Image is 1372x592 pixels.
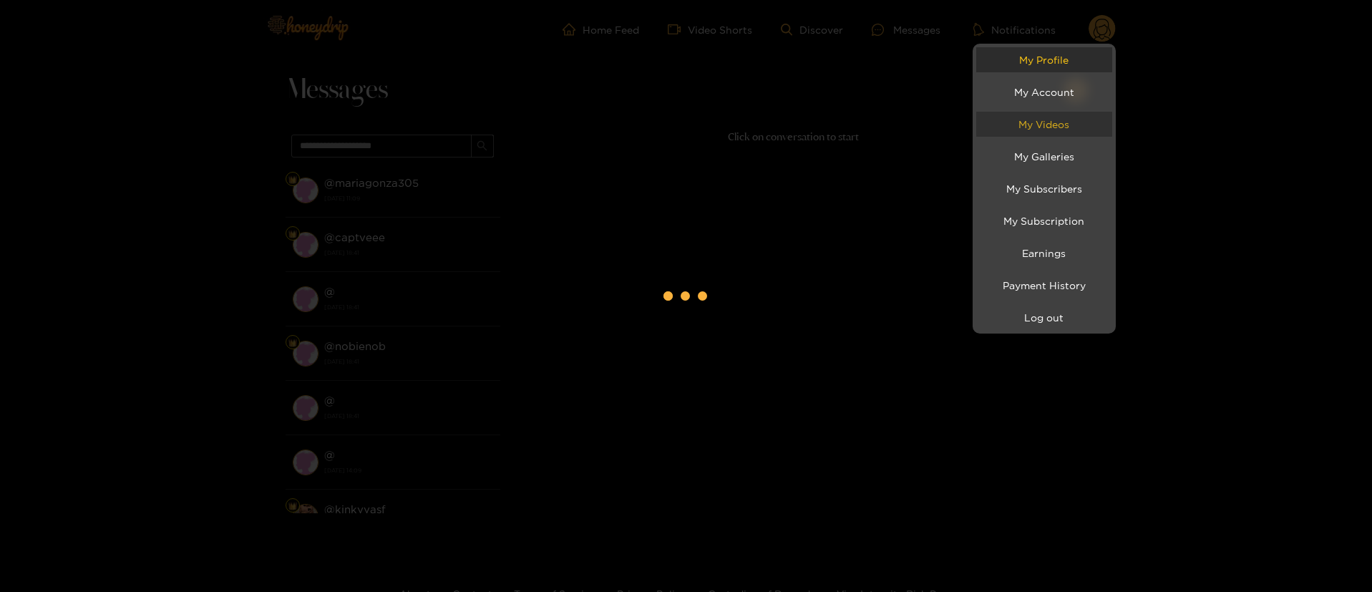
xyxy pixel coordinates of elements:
a: My Galleries [976,144,1112,169]
a: Payment History [976,273,1112,298]
a: Earnings [976,241,1112,266]
a: My Videos [976,112,1112,137]
a: My Account [976,79,1112,105]
button: Log out [976,305,1112,330]
a: My Subscription [976,208,1112,233]
a: My Profile [976,47,1112,72]
a: My Subscribers [976,176,1112,201]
